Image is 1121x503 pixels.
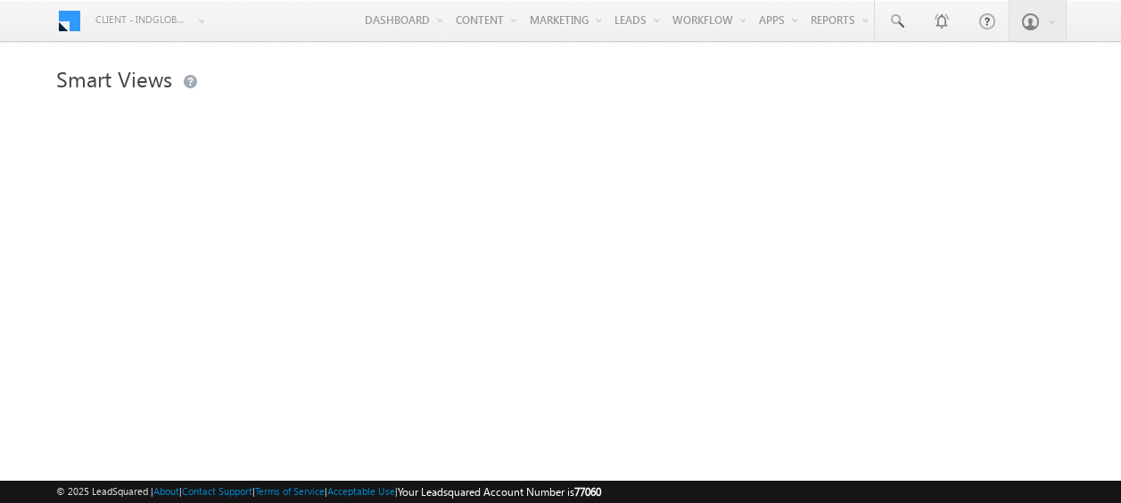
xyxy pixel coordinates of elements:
[95,11,189,29] span: Client - indglobal1 (77060)
[56,64,172,93] span: Smart Views
[327,485,395,497] a: Acceptable Use
[398,485,601,499] span: Your Leadsquared Account Number is
[574,485,601,499] span: 77060
[182,485,252,497] a: Contact Support
[255,485,325,497] a: Terms of Service
[153,485,179,497] a: About
[56,483,601,500] span: © 2025 LeadSquared | | | | |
